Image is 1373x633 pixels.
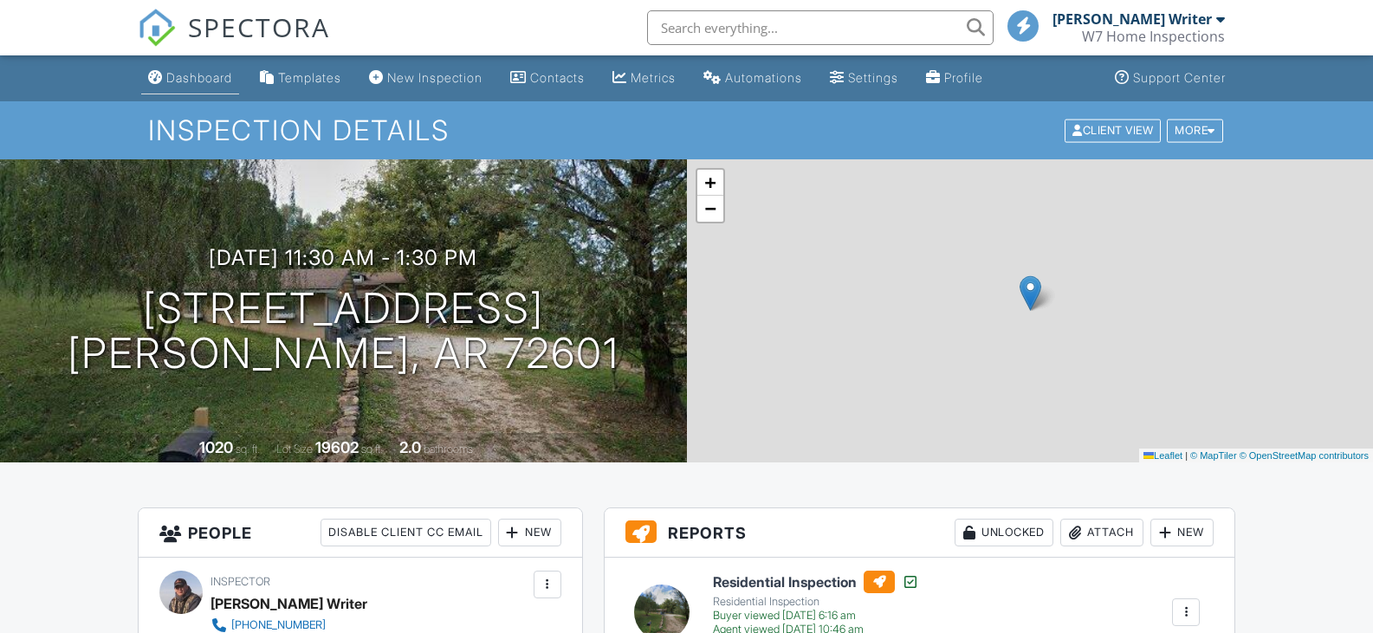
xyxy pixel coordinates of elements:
div: Disable Client CC Email [321,519,491,546]
a: Dashboard [141,62,239,94]
a: New Inspection [362,62,489,94]
div: Metrics [631,70,676,85]
a: Support Center [1108,62,1233,94]
span: SPECTORA [188,9,330,45]
h3: People [139,508,582,558]
div: Residential Inspection [713,595,919,609]
span: sq. ft. [236,442,260,455]
a: Client View [1063,123,1165,136]
div: 2.0 [399,438,421,456]
div: [PERSON_NAME] Writer [210,591,367,617]
a: SPECTORA [138,23,330,60]
div: Automations [725,70,802,85]
a: © MapTiler [1190,450,1237,461]
span: bathrooms [424,442,473,455]
img: Marker [1020,275,1041,311]
div: Templates [278,70,341,85]
a: Automations (Basic) [696,62,809,94]
a: Templates [253,62,348,94]
img: The Best Home Inspection Software - Spectora [138,9,176,47]
div: Settings [848,70,898,85]
input: Search everything... [647,10,994,45]
div: Unlocked [955,519,1053,546]
span: sq.ft. [361,442,383,455]
div: Profile [944,70,983,85]
div: New [498,519,561,546]
div: [PERSON_NAME] Writer [1052,10,1212,28]
div: Client View [1065,119,1161,142]
h3: [DATE] 11:30 am - 1:30 pm [209,246,477,269]
a: Zoom in [697,170,723,196]
a: Company Profile [919,62,990,94]
span: + [704,171,716,193]
h6: Residential Inspection [713,571,919,593]
div: More [1167,119,1223,142]
span: Lot Size [276,442,313,455]
div: Contacts [530,70,585,85]
div: 1020 [199,438,233,456]
h3: Reports [605,508,1235,558]
h1: Inspection Details [148,115,1224,145]
div: New [1150,519,1214,546]
div: 19602 [315,438,359,456]
span: − [704,197,716,219]
a: Zoom out [697,196,723,222]
a: Leaflet [1143,450,1182,461]
span: | [1185,450,1188,461]
a: Contacts [503,62,592,94]
a: Metrics [606,62,683,94]
div: [PHONE_NUMBER] [231,618,326,632]
a: Settings [823,62,905,94]
h1: [STREET_ADDRESS] [PERSON_NAME], AR 72601 [68,286,619,378]
div: Buyer viewed [DATE] 6:16 am [713,609,919,623]
a: © OpenStreetMap contributors [1240,450,1369,461]
div: W7 Home Inspections [1082,28,1225,45]
div: Attach [1060,519,1143,546]
div: New Inspection [387,70,482,85]
div: Dashboard [166,70,232,85]
span: Inspector [210,575,270,588]
div: Support Center [1133,70,1226,85]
